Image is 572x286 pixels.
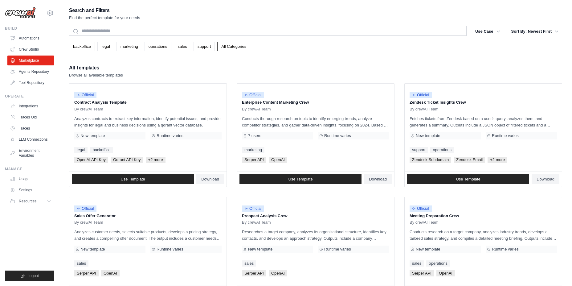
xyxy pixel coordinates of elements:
[7,56,54,65] a: Marketplace
[69,64,123,72] h2: All Templates
[217,42,250,51] a: All Categories
[416,133,440,138] span: New template
[157,133,183,138] span: Runtime varies
[508,26,562,37] button: Sort By: Newest First
[121,177,145,182] span: Use Template
[410,107,439,112] span: By crewAI Team
[410,213,557,219] p: Meeting Preparation Crew
[416,247,440,252] span: New template
[242,92,264,98] span: Official
[7,112,54,122] a: Traces Old
[454,157,485,163] span: Zendesk Email
[242,147,264,153] a: marketing
[492,247,519,252] span: Runtime varies
[532,174,559,184] a: Download
[111,157,143,163] span: Qdrant API Key
[74,213,222,219] p: Sales Offer Generator
[488,157,507,163] span: +2 more
[364,174,392,184] a: Download
[239,174,362,184] a: Use Template
[7,33,54,43] a: Automations
[7,146,54,160] a: Environment Variables
[7,135,54,144] a: LLM Connections
[7,44,54,54] a: Crew Studio
[242,205,264,212] span: Official
[157,247,183,252] span: Runtime varies
[242,115,389,128] p: Conducts thorough research on topic to identify emerging trends, analyze competitor strategies, a...
[410,260,424,267] a: sales
[19,199,36,204] span: Resources
[74,270,99,276] span: Serper API
[242,260,256,267] a: sales
[242,270,266,276] span: Serper API
[72,174,194,184] a: Use Template
[410,147,428,153] a: support
[27,273,39,278] span: Logout
[7,67,54,77] a: Agents Repository
[369,177,387,182] span: Download
[269,157,287,163] span: OpenAI
[74,107,103,112] span: By crewAI Team
[194,42,215,51] a: support
[472,26,504,37] button: Use Case
[410,157,451,163] span: Zendesk Subdomain
[80,133,105,138] span: New template
[101,270,120,276] span: OpenAI
[80,247,105,252] span: New template
[410,220,439,225] span: By crewAI Team
[537,177,554,182] span: Download
[97,42,114,51] a: legal
[7,185,54,195] a: Settings
[324,133,351,138] span: Runtime varies
[410,205,432,212] span: Official
[7,123,54,133] a: Traces
[116,42,142,51] a: marketing
[410,270,434,276] span: Serper API
[69,6,140,15] h2: Search and Filters
[5,167,54,172] div: Manage
[5,94,54,99] div: Operate
[242,99,389,106] p: Enterprise Content Marketing Crew
[288,177,313,182] span: Use Template
[74,115,222,128] p: Analyzes contracts to extract key information, identify potential issues, and provide insights fo...
[196,174,224,184] a: Download
[410,229,557,242] p: Conducts research on a target company, analyzes industry trends, develops a tailored sales strate...
[90,147,113,153] a: backoffice
[69,72,123,78] p: Browse all available templates
[201,177,219,182] span: Download
[269,270,287,276] span: OpenAI
[430,147,454,153] a: operations
[74,229,222,242] p: Analyzes customer needs, selects suitable products, develops a pricing strategy, and creates a co...
[248,133,261,138] span: 7 users
[74,260,88,267] a: sales
[74,99,222,106] p: Contract Analysis Template
[242,157,266,163] span: Serper API
[145,42,171,51] a: operations
[174,42,191,51] a: sales
[74,147,88,153] a: legal
[410,99,557,106] p: Zendesk Ticket Insights Crew
[74,205,96,212] span: Official
[7,78,54,88] a: Tool Repository
[436,270,455,276] span: OpenAI
[426,260,450,267] a: operations
[74,157,108,163] span: OpenAI API Key
[7,101,54,111] a: Integrations
[74,220,103,225] span: By crewAI Team
[456,177,480,182] span: Use Template
[407,174,529,184] a: Use Template
[410,92,432,98] span: Official
[324,247,351,252] span: Runtime varies
[5,271,54,281] button: Logout
[74,92,96,98] span: Official
[242,229,389,242] p: Researches a target company, analyzes its organizational structure, identifies key contacts, and ...
[69,15,140,21] p: Find the perfect template for your needs
[146,157,165,163] span: +2 more
[410,115,557,128] p: Fetches tickets from Zendesk based on a user's query, analyzes them, and generates a summary. Out...
[242,213,389,219] p: Prospect Analysis Crew
[7,196,54,206] button: Resources
[69,42,95,51] a: backoffice
[492,133,519,138] span: Runtime varies
[242,220,271,225] span: By crewAI Team
[7,174,54,184] a: Usage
